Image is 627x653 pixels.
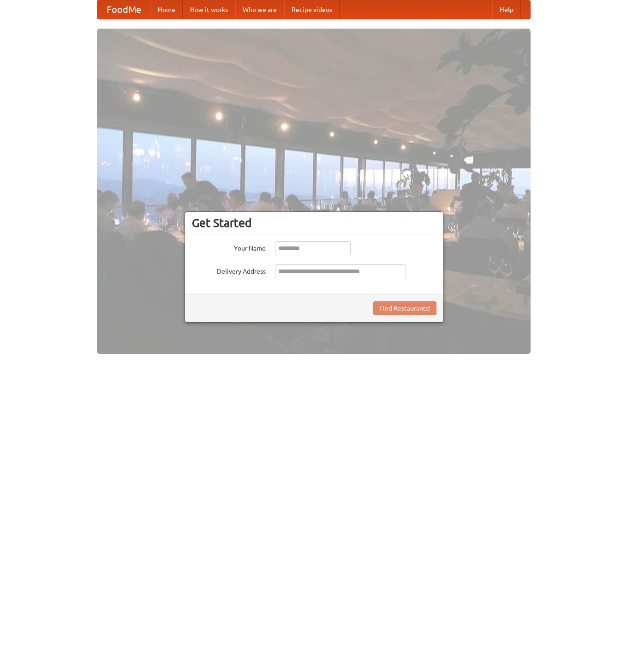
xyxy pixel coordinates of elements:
[97,0,150,19] a: FoodMe
[373,301,436,315] button: Find Restaurants!
[183,0,235,19] a: How it works
[192,241,266,253] label: Your Name
[235,0,284,19] a: Who we are
[150,0,183,19] a: Home
[284,0,340,19] a: Recipe videos
[192,216,436,230] h3: Get Started
[192,264,266,276] label: Delivery Address
[492,0,521,19] a: Help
